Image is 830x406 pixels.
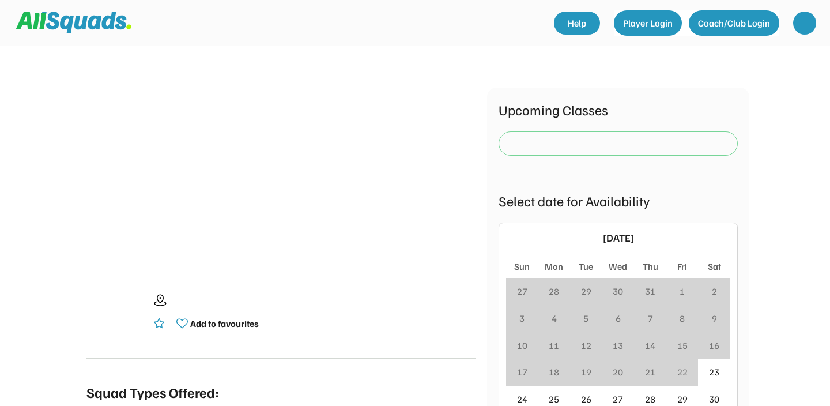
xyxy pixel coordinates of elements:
div: 26 [581,392,591,406]
a: Help [554,12,600,35]
div: Wed [609,260,627,273]
div: 5 [583,311,588,325]
div: 6 [616,311,621,325]
div: 9 [712,311,717,325]
div: 14 [645,339,655,352]
div: Sun [514,260,530,273]
div: 22 [677,365,688,379]
div: Select date for Availability [499,190,738,211]
div: 3 [519,311,525,325]
div: 24 [517,392,527,406]
div: 30 [709,392,719,406]
div: 1 [680,284,685,298]
div: 7 [648,311,653,325]
div: Thu [643,260,658,273]
div: 12 [581,339,591,352]
img: yH5BAEAAAAALAAAAAABAAEAAAIBRAA7 [123,88,440,260]
div: 18 [549,365,559,379]
div: 25 [549,392,559,406]
div: 2 [712,284,717,298]
div: 21 [645,365,655,379]
div: 4 [552,311,557,325]
div: 20 [613,365,623,379]
div: 19 [581,365,591,379]
button: Player Login [614,10,682,36]
div: Tue [579,260,593,273]
div: Squad Types Offered: [86,382,219,403]
div: 29 [581,284,591,298]
div: Sat [708,260,721,273]
img: yH5BAEAAAAALAAAAAABAAEAAAIBRAA7 [86,283,144,341]
div: 10 [517,339,527,352]
div: Upcoming Classes [499,99,738,120]
div: 11 [549,339,559,352]
div: 28 [549,284,559,298]
div: Fri [677,260,687,273]
div: 17 [517,365,527,379]
div: 15 [677,339,688,352]
div: Mon [545,260,563,273]
div: 27 [517,284,527,298]
div: 23 [709,365,719,379]
div: 13 [613,339,623,352]
img: yH5BAEAAAAALAAAAAABAAEAAAIBRAA7 [799,17,810,29]
div: 30 [613,284,623,298]
div: 31 [645,284,655,298]
div: 8 [680,311,685,325]
div: 28 [645,392,655,406]
img: Squad%20Logo.svg [16,12,131,33]
div: 16 [709,339,719,352]
div: Add to favourites [190,317,259,330]
button: Coach/Club Login [689,10,779,36]
div: 29 [677,392,688,406]
div: 27 [613,392,623,406]
div: [DATE] [526,230,711,246]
